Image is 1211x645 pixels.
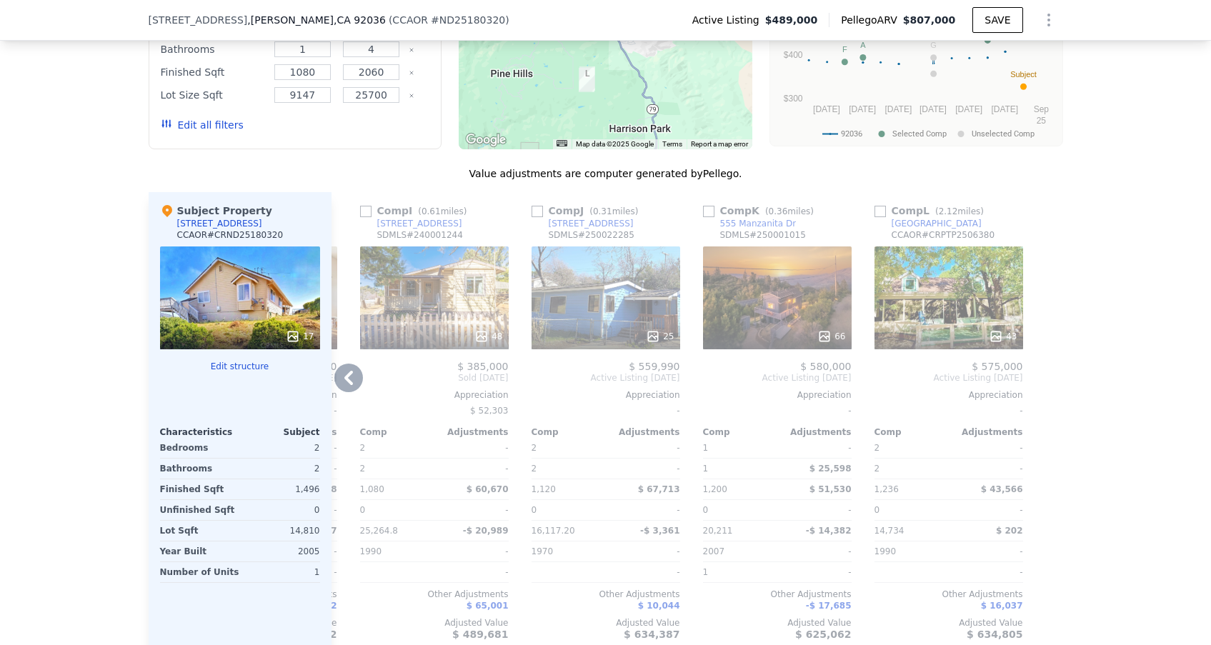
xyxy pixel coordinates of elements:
span: $ 385,000 [457,361,508,372]
span: $ 634,387 [624,629,679,640]
div: Adjusted Value [874,617,1023,629]
text: I [932,57,935,66]
span: 2 [874,443,880,453]
div: 2007 [703,541,774,561]
div: Number of Units [160,562,239,582]
div: Comp [874,426,949,438]
text: [DATE] [991,104,1018,114]
div: Adjusted Value [360,617,509,629]
span: 14,734 [874,526,904,536]
div: - [952,500,1023,520]
div: - [609,438,680,458]
text: A [860,41,866,49]
span: $ 16,037 [981,601,1023,611]
div: 1990 [360,541,432,561]
div: - [532,401,680,421]
div: Bathrooms [160,459,237,479]
span: $ 65,001 [467,601,509,611]
span: 1,200 [703,484,727,494]
span: 16,117.20 [532,526,575,536]
a: [STREET_ADDRESS] [532,218,634,229]
div: Bedrooms [160,438,237,458]
text: $400 [783,50,802,60]
span: 0 [703,505,709,515]
span: -$ 20,989 [463,526,509,536]
span: -$ 3,361 [640,526,679,536]
div: Adjusted Value [703,617,852,629]
span: $ 43,566 [981,484,1023,494]
div: [GEOGRAPHIC_DATA] [892,218,982,229]
div: Subject Property [160,204,272,218]
div: Bathrooms [161,39,266,59]
span: -$ 14,382 [806,526,852,536]
span: 0 [532,505,537,515]
div: 2005 [243,541,320,561]
div: Comp J [532,204,644,218]
div: Year Built [160,541,237,561]
div: Adjustments [949,426,1023,438]
div: Unfinished Sqft [160,500,237,520]
div: Comp L [874,204,990,218]
div: - [437,459,509,479]
text: [DATE] [884,104,912,114]
span: $ 575,000 [972,361,1022,372]
text: Unselected Comp [972,129,1035,139]
div: SDMLS # 250001015 [720,229,806,241]
span: 0 [360,505,366,515]
text: [DATE] [813,104,840,114]
div: - [952,541,1023,561]
text: [DATE] [955,104,982,114]
span: , [PERSON_NAME] [247,13,386,27]
div: 14,810 [243,521,320,541]
div: - [609,500,680,520]
span: 0.31 [593,206,612,216]
div: - [609,562,680,582]
div: CCAOR # CRPTP2506380 [892,229,995,241]
span: , CA 92036 [334,14,386,26]
span: $ 634,805 [967,629,1022,640]
span: Active Listing [DATE] [874,372,1023,384]
span: $ 51,530 [809,484,852,494]
div: - [609,459,680,479]
span: $ 559,990 [629,361,679,372]
div: 2 [243,438,320,458]
div: - [437,562,509,582]
div: - [437,438,509,458]
div: 1990 [874,541,946,561]
span: ( miles) [412,206,472,216]
div: SDMLS # 240001244 [377,229,463,241]
div: Appreciation [703,389,852,401]
span: 20,211 [703,526,733,536]
a: Terms (opens in new tab) [662,140,682,148]
span: 2.12 [939,206,958,216]
text: [DATE] [849,104,876,114]
span: $ 25,598 [809,464,852,474]
div: Comp [360,426,434,438]
div: Adjustments [606,426,680,438]
span: $ 489,681 [452,629,508,640]
span: # ND25180320 [431,14,505,26]
div: 1,496 [243,479,320,499]
span: 0.36 [769,206,788,216]
div: Comp [703,426,777,438]
div: - [780,541,852,561]
span: 1,080 [360,484,384,494]
text: Subject [1010,70,1037,79]
span: $ 625,062 [795,629,851,640]
div: Characteristics [160,426,240,438]
div: SDMLS # 250022285 [549,229,634,241]
div: [STREET_ADDRESS] [377,218,462,229]
span: $807,000 [903,14,956,26]
span: $ 202 [996,526,1023,536]
text: F [842,45,847,54]
div: Adjustments [777,426,852,438]
div: - [780,500,852,520]
span: ( miles) [759,206,819,216]
div: 1970 [532,541,603,561]
div: 2 [532,459,603,479]
div: Value adjustments are computer generated by Pellego . [149,166,1063,181]
div: 43 [989,329,1017,344]
div: - [952,562,1023,582]
div: Appreciation [874,389,1023,401]
div: Adjusted Value [532,617,680,629]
